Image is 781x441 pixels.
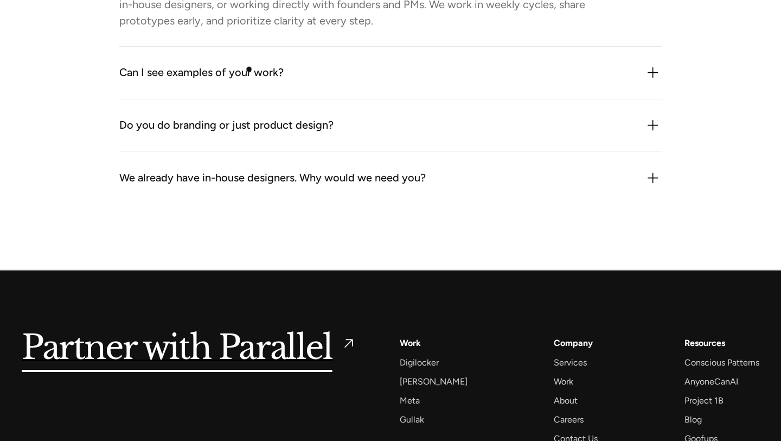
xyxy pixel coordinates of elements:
[400,412,424,427] a: Gullak
[400,374,468,389] a: [PERSON_NAME]
[554,412,584,427] a: Careers
[119,169,426,187] div: We already have in-house designers. Why would we need you?
[554,393,578,408] a: About
[400,355,439,370] a: Digilocker
[22,336,332,361] h5: Partner with Parallel
[22,336,356,361] a: Partner with Parallel
[554,374,573,389] a: Work
[684,374,738,389] a: AnyoneCanAI
[119,64,284,81] div: Can I see examples of your work?
[684,355,759,370] a: Conscious Patterns
[400,393,420,408] a: Meta
[684,336,725,350] div: Resources
[400,336,421,350] a: Work
[684,412,702,427] a: Blog
[119,117,334,134] div: Do you do branding or just product design?
[554,336,593,350] a: Company
[554,355,587,370] a: Services
[684,393,724,408] a: Project 1B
